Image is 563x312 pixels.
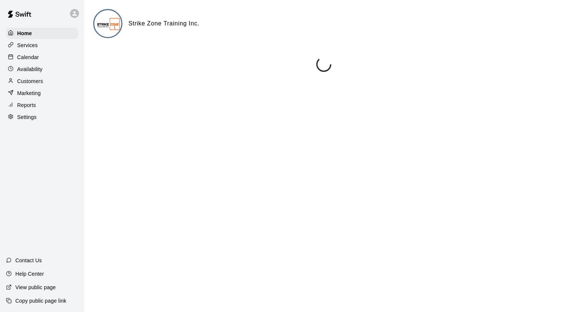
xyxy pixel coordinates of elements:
a: Availability [6,64,78,75]
a: Home [6,28,78,39]
p: Home [17,30,32,37]
p: Reports [17,101,36,109]
a: Services [6,40,78,51]
p: Contact Us [15,257,42,264]
p: Customers [17,77,43,85]
a: Settings [6,111,78,123]
a: Reports [6,100,78,111]
p: Services [17,42,38,49]
h6: Strike Zone Training Inc. [128,19,199,28]
a: Customers [6,76,78,87]
p: Calendar [17,53,39,61]
img: Strike Zone Training Inc. logo [94,10,122,38]
p: Settings [17,113,37,121]
p: Copy public page link [15,297,66,305]
a: Calendar [6,52,78,63]
p: View public page [15,284,56,291]
a: Marketing [6,88,78,99]
p: Help Center [15,270,44,278]
p: Availability [17,65,43,73]
p: Marketing [17,89,41,97]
